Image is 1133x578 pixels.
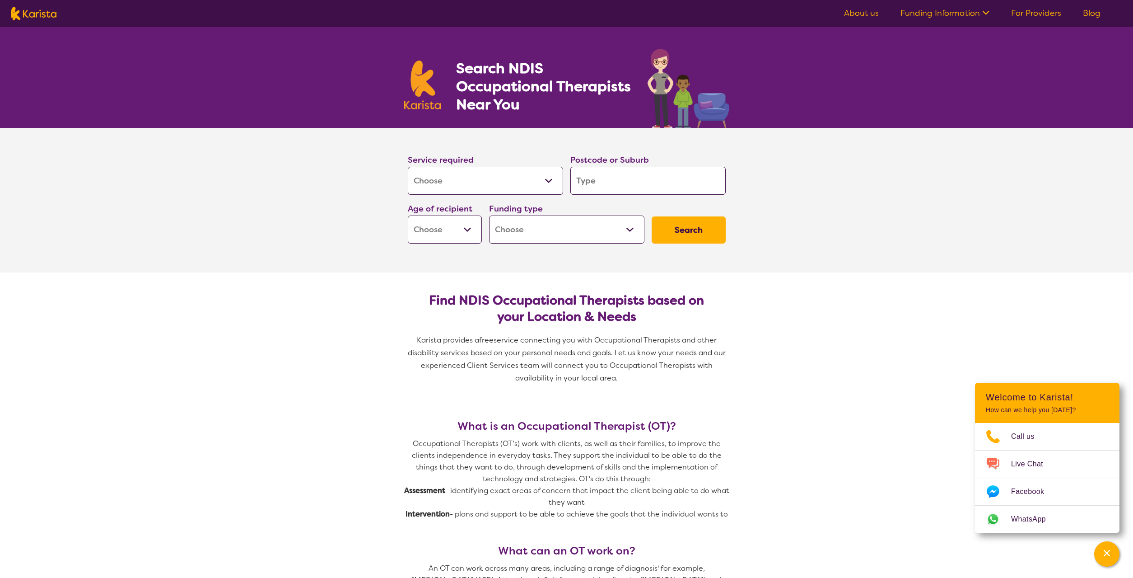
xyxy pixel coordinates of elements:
button: Search [652,216,726,244]
h3: What is an Occupational Therapist (OT)? [404,420,729,432]
img: Karista logo [11,7,56,20]
p: - plans and support to be able to achieve the goals that the individual wants to [404,508,729,520]
label: Age of recipient [408,203,472,214]
h3: What can an OT work on? [404,545,729,557]
span: WhatsApp [1011,512,1057,526]
span: service connecting you with Occupational Therapists and other disability services based on your p... [408,335,727,383]
input: Type [570,167,726,195]
div: Channel Menu [975,383,1119,533]
label: Postcode or Suburb [570,155,649,165]
span: Live Chat [1011,457,1054,471]
a: About us [844,8,879,19]
strong: Intervention [406,509,450,519]
strong: Assessment [404,486,445,495]
h1: Search NDIS Occupational Therapists Near You [456,59,632,113]
img: occupational-therapy [648,49,729,128]
h2: Welcome to Karista! [986,392,1109,403]
h2: Find NDIS Occupational Therapists based on your Location & Needs [415,292,718,325]
a: Funding Information [900,8,989,19]
p: Occupational Therapists (OT’s) work with clients, as well as their families, to improve the clien... [404,438,729,485]
span: free [479,335,494,345]
label: Funding type [489,203,543,214]
a: Blog [1083,8,1100,19]
span: Call us [1011,430,1045,443]
span: Facebook [1011,485,1055,498]
p: How can we help you [DATE]? [986,406,1109,414]
a: Web link opens in a new tab. [975,506,1119,533]
span: Karista provides a [417,335,479,345]
a: For Providers [1011,8,1061,19]
img: Karista logo [404,61,441,109]
ul: Choose channel [975,423,1119,533]
p: - identifying exact areas of concern that impact the client being able to do what they want [404,485,729,508]
label: Service required [408,155,474,165]
button: Channel Menu [1094,541,1119,567]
